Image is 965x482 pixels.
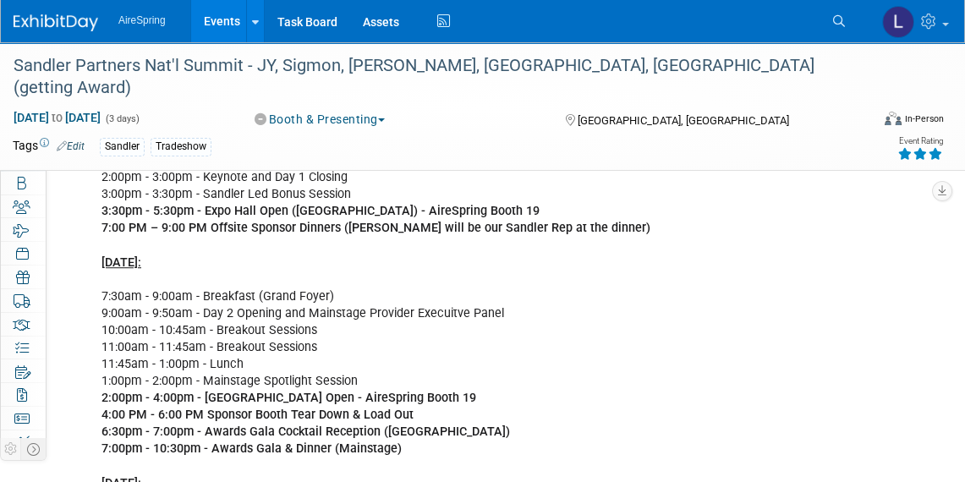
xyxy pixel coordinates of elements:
b: 3:30pm - 5:30pm - Expo Hall Open ([GEOGRAPHIC_DATA]) - AireSpring Booth 19 [101,204,540,218]
span: to [49,111,65,124]
button: Booth & Presenting [249,111,392,128]
b: [DATE]: [101,255,141,270]
td: Personalize Event Tab Strip [1,438,21,460]
img: ExhibitDay [14,14,98,31]
div: Event Format [799,109,944,134]
div: Tradeshow [151,138,211,156]
span: [DATE] [DATE] [13,110,101,125]
span: AireSpring [118,14,166,26]
span: (3 days) [104,113,140,124]
span: [GEOGRAPHIC_DATA], [GEOGRAPHIC_DATA] [578,114,789,127]
div: Sandler [100,138,145,156]
a: Edit [57,140,85,152]
b: 4:00 PM - 6:00 PM Sponsor Booth Tear Down & Load Out [101,408,414,422]
b: 7:00pm - 10:30pm - Awards Gala & Dinner (Mainstage) [101,441,402,456]
div: Sandler Partners Nat'l Summit - JY, Sigmon, [PERSON_NAME], [GEOGRAPHIC_DATA], [GEOGRAPHIC_DATA] (... [8,51,853,102]
td: Tags [13,137,85,156]
b: 7:00 PM – 9:00 PM Offsite Sponsor Dinners ([PERSON_NAME] will be our Sandler Rep at the dinner) [101,221,650,235]
img: Format-Inperson.png [885,112,902,125]
td: Toggle Event Tabs [21,438,47,460]
b: 2:00pm - 4:00pm - [GEOGRAPHIC_DATA] Open - AireSpring Booth 19 [101,391,476,405]
div: Event Rating [897,137,943,145]
img: Lisa Chow [882,6,914,38]
div: In-Person [904,112,944,125]
b: 6:30pm - 7:00pm - Awards Gala Cocktail Reception ([GEOGRAPHIC_DATA]) [101,424,510,439]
